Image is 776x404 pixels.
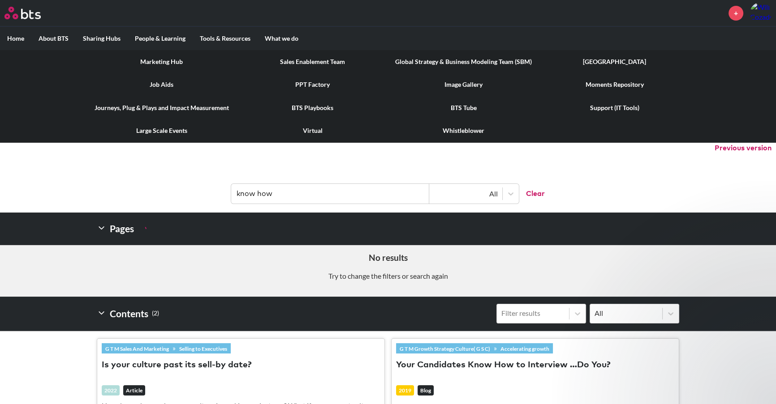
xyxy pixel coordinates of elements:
h2: Pages [97,220,147,238]
a: Selling to Executives [176,344,231,353]
div: 2022 [102,385,120,396]
em: Blog [418,385,434,396]
h5: No results [7,252,769,264]
label: What we do [258,27,306,50]
em: Article [123,385,145,396]
div: » [102,343,231,353]
a: Profile [750,2,772,24]
label: Tools & Resources [193,27,258,50]
div: All [434,189,498,199]
button: Clear [519,184,545,204]
button: Previous version [715,143,772,153]
h2: Contents [97,304,159,323]
label: About BTS [31,27,76,50]
label: People & Learning [128,27,193,50]
img: Will Cozadd [750,2,772,24]
div: All [595,308,658,318]
iframe: Intercom notifications message [597,221,776,380]
small: ( 2 ) [152,307,159,319]
button: Your Candidates Know How to Interview …Do You? [396,359,611,371]
input: Find contents, pages and demos... [231,184,429,204]
iframe: Intercom live chat [746,374,767,395]
a: G T M Growth Strategy Culture( G S C) [396,344,494,353]
label: Sharing Hubs [76,27,128,50]
a: Accelerating growth [497,344,553,353]
button: Is your culture past its sell-by date? [102,359,252,371]
p: Try to change the filters or search again [7,271,769,281]
img: BTS Logo [4,7,41,19]
a: Go home [4,7,57,19]
a: G T M Sales And Marketing [102,344,172,353]
div: » [396,343,553,353]
a: + [729,6,743,21]
div: 2019 [396,385,414,396]
div: Filter results [501,308,565,318]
